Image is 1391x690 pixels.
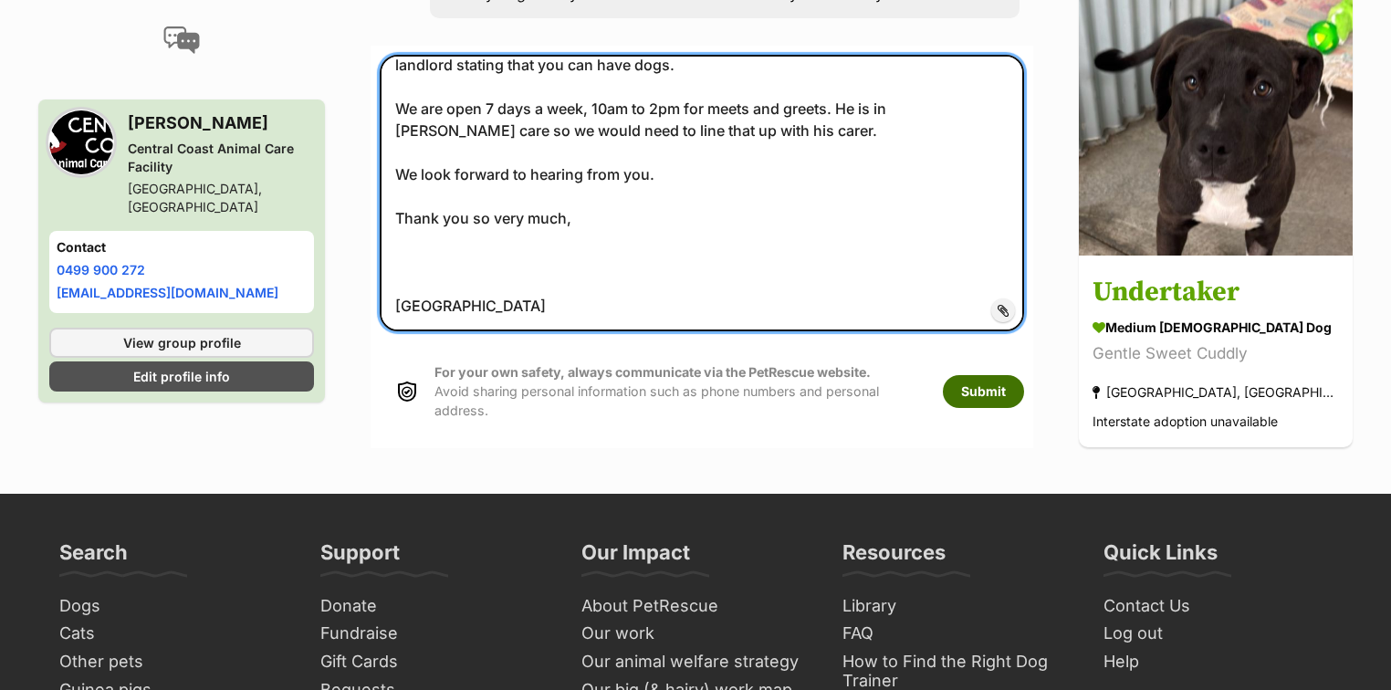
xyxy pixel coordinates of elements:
h3: Search [59,539,128,576]
p: Avoid sharing personal information such as phone numbers and personal address. [434,362,925,421]
a: Undertaker medium [DEMOGRAPHIC_DATA] Dog Gentle Sweet Cuddly [GEOGRAPHIC_DATA], [GEOGRAPHIC_DATA]... [1079,259,1353,448]
h3: Undertaker [1093,273,1339,314]
a: Log out [1096,620,1339,648]
span: Edit profile info [133,367,230,386]
h3: Our Impact [581,539,690,576]
span: Interstate adoption unavailable [1093,414,1278,430]
a: Our animal welfare strategy [574,648,817,676]
div: Gentle Sweet Cuddly [1093,342,1339,367]
img: Central Coast Animal Care Facility profile pic [49,110,113,174]
img: conversation-icon-4a6f8262b818ee0b60e3300018af0b2d0b884aa5de6e9bcb8d3d4eeb1a70a7c4.svg [163,26,200,54]
strong: For your own safety, always communicate via the PetRescue website. [434,364,871,380]
a: Fundraise [313,620,556,648]
a: Library [835,592,1078,621]
div: [GEOGRAPHIC_DATA], [GEOGRAPHIC_DATA] [1093,381,1339,405]
div: [GEOGRAPHIC_DATA], [GEOGRAPHIC_DATA] [128,180,314,216]
div: medium [DEMOGRAPHIC_DATA] Dog [1093,319,1339,338]
a: Edit profile info [49,361,314,392]
a: FAQ [835,620,1078,648]
a: Other pets [52,648,295,676]
a: About PetRescue [574,592,817,621]
a: Gift Cards [313,648,556,676]
a: [EMAIL_ADDRESS][DOMAIN_NAME] [57,285,278,300]
a: Our work [574,620,817,648]
h3: Resources [842,539,946,576]
a: 0499 900 272 [57,262,145,277]
h3: Support [320,539,400,576]
span: View group profile [123,333,241,352]
h3: Quick Links [1103,539,1218,576]
button: Submit [943,375,1024,408]
a: Help [1096,648,1339,676]
a: Contact Us [1096,592,1339,621]
h4: Contact [57,238,307,256]
div: Central Coast Animal Care Facility [128,140,314,176]
h3: [PERSON_NAME] [128,110,314,136]
a: Cats [52,620,295,648]
a: Dogs [52,592,295,621]
a: View group profile [49,328,314,358]
a: Donate [313,592,556,621]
